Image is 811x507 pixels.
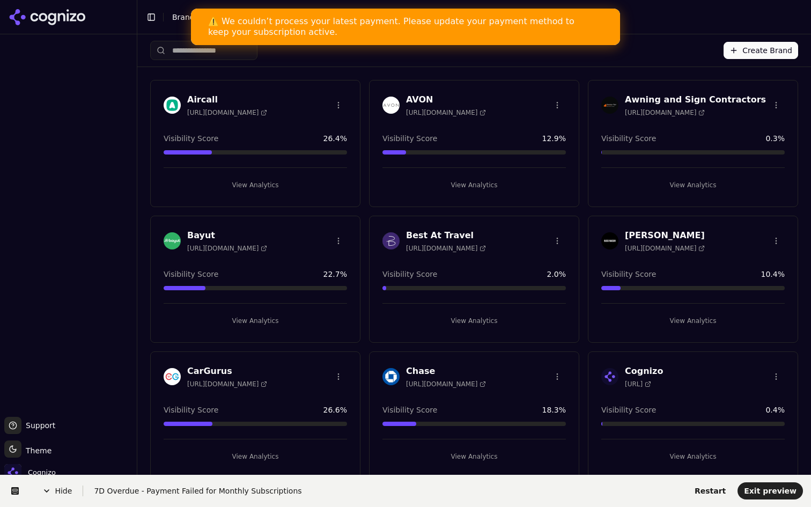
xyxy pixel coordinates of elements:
img: Best At Travel [382,232,400,249]
span: Restart [695,12,726,20]
img: Buck Mason [601,232,618,249]
span: Visibility Score [601,405,656,415]
button: Restart [688,8,732,25]
span: [URL][DOMAIN_NAME] [406,244,486,253]
img: CarGurus [164,368,181,385]
img: Aircall [164,97,181,114]
button: Create Brand [724,42,798,59]
button: View Analytics [601,177,785,194]
button: View Analytics [164,448,347,465]
span: [URL][DOMAIN_NAME] [187,108,267,117]
span: [URL] [625,380,651,388]
span: Visibility Score [164,405,218,415]
span: 0.4 % [765,405,785,415]
iframe: Intercom live chat banner [191,9,620,45]
img: Chase [382,368,400,385]
img: Cognizo [4,464,21,481]
button: View Analytics [601,448,785,465]
img: Bayut [164,232,181,249]
h3: Aircall [187,93,267,106]
button: Open organization switcher [4,464,56,481]
span: Support [21,420,55,431]
span: 18.3 % [542,405,566,415]
nav: breadcrumb [172,12,781,23]
img: AVON [382,97,400,114]
span: [URL][DOMAIN_NAME] [187,380,267,388]
span: Visibility Score [601,133,656,144]
h3: Awning and Sign Contractors [625,93,766,106]
span: Exit preview [744,12,797,20]
span: Visibility Score [382,133,437,144]
button: View Analytics [164,177,347,194]
span: Visibility Score [164,269,218,280]
span: 22.7 % [323,269,347,280]
span: Visibility Score [382,269,437,280]
span: Visibility Score [164,133,218,144]
span: 26.6 % [323,405,347,415]
span: [URL][DOMAIN_NAME] [187,244,267,253]
span: [URL][DOMAIN_NAME] [625,244,705,253]
button: View Analytics [382,177,566,194]
span: Cognizo [28,468,56,477]
h3: Best At Travel [406,229,486,242]
button: View Analytics [164,312,347,329]
span: Brands [172,13,198,21]
button: View Analytics [382,312,566,329]
img: Cognizo [601,368,618,385]
h3: Bayut [187,229,267,242]
h3: CarGurus [187,365,267,378]
div: 7D Overdue - Payment Failed for Monthly Subscriptions [94,11,301,21]
h3: AVON [406,93,486,106]
h3: Cognizo [625,365,663,378]
span: Hide [42,11,83,21]
span: [URL][DOMAIN_NAME] [625,108,705,117]
button: View Analytics [601,312,785,329]
span: Theme [21,446,51,455]
button: View Analytics [382,448,566,465]
span: 2.0 % [547,269,566,280]
span: Visibility Score [601,269,656,280]
span: Visibility Score [382,405,437,415]
h3: [PERSON_NAME] [625,229,705,242]
span: 10.4 % [761,269,785,280]
span: [URL][DOMAIN_NAME] [406,108,486,117]
button: Exit preview [738,8,803,25]
span: 12.9 % [542,133,566,144]
span: [URL][DOMAIN_NAME] [406,380,486,388]
img: Awning and Sign Contractors [601,97,618,114]
span: 26.4 % [323,133,347,144]
h3: Chase [406,365,486,378]
span: 0.3 % [765,133,785,144]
